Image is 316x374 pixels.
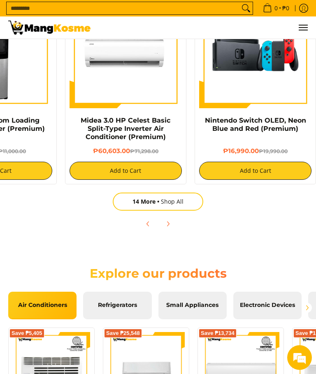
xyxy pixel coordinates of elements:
button: Add to Cart [70,162,182,180]
a: Nintendo Switch OLED, Neon Blue and Red (Premium) [205,116,306,132]
span: Small Appliances [165,302,221,309]
button: Previous [139,215,157,233]
a: Air Conditioners [8,292,77,319]
div: Minimize live chat window [135,4,155,24]
del: ₱71,298.00 [130,148,158,154]
h2: Explore our products [85,266,231,281]
button: Add to Cart [199,162,311,180]
h6: ₱60,603.00 [70,147,182,156]
ul: Customer Navigation [99,16,308,39]
span: Electronic Devices [239,302,295,309]
a: Small Appliances [158,292,227,319]
span: Save ₱5,405 [12,331,42,336]
a: 14 MoreShop All [113,193,203,211]
img: Mang Kosme: Your Home Appliances Warehouse Sale Partner! [8,21,91,35]
span: Save ₱25,548 [106,331,140,336]
span: 14 More [132,197,161,205]
nav: Main Menu [99,16,308,39]
a: Refrigerators [83,292,151,319]
button: Menu [298,16,308,39]
span: • [260,4,292,13]
del: ₱19,990.00 [259,148,288,154]
div: Chat with us now [43,46,138,57]
a: Electronic Devices [233,292,302,319]
button: Search [239,2,253,14]
span: ₱0 [281,5,290,11]
span: 0 [273,5,279,11]
span: Air Conditioners [14,302,70,309]
span: Save ₱13,734 [201,331,235,336]
button: Next [159,215,177,233]
span: We're online! [48,104,114,187]
button: Next [298,299,316,317]
h6: ₱16,990.00 [199,147,311,156]
a: Midea 3.0 HP Celest Basic Split-Type Inverter Air Conditioner (Premium) [81,116,170,141]
textarea: Type your message and hit 'Enter' [4,225,157,253]
span: Refrigerators [89,302,145,309]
